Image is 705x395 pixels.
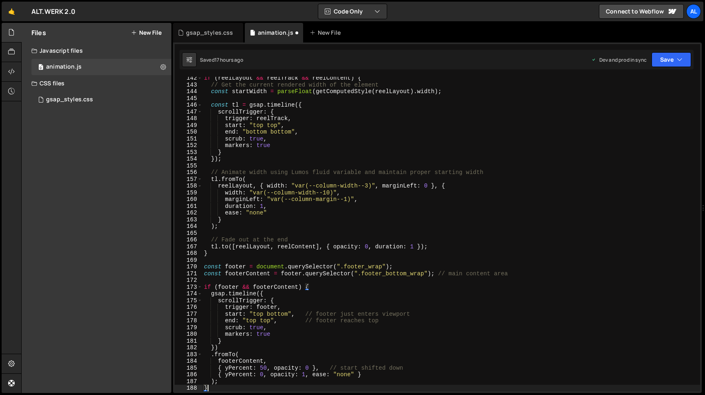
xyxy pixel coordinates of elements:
div: 151 [175,136,202,143]
div: 143 [175,82,202,89]
div: 185 [175,365,202,372]
div: 171 [175,270,202,277]
button: New File [131,29,162,36]
div: 164 [175,223,202,230]
div: New File [310,29,344,37]
div: 142 [175,75,202,82]
div: animation.js [46,63,82,71]
div: 165 [175,230,202,237]
div: 166 [175,237,202,243]
div: 163 [175,216,202,223]
div: 17 hours ago [215,56,243,63]
div: 150 [175,129,202,136]
div: 177 [175,311,202,318]
div: 152 [175,142,202,149]
div: 14912/38821.js [31,59,171,75]
div: 159 [175,190,202,196]
h2: Files [31,28,46,37]
div: animation.js [258,29,293,37]
div: Saved [200,56,243,63]
div: 184 [175,358,202,365]
div: 148 [175,115,202,122]
button: Code Only [318,4,387,19]
div: 178 [175,317,202,324]
div: CSS files [22,75,171,91]
div: Javascript files [22,42,171,59]
div: 169 [175,257,202,264]
div: 157 [175,176,202,183]
div: 168 [175,250,202,257]
div: 155 [175,163,202,170]
div: 145 [175,95,202,102]
div: 174 [175,290,202,297]
div: 154 [175,156,202,163]
div: 176 [175,304,202,311]
div: 146 [175,102,202,109]
button: Save [652,52,691,67]
a: Connect to Webflow [599,4,684,19]
a: AL [686,4,701,19]
div: 175 [175,297,202,304]
div: Dev and prod in sync [591,56,647,63]
div: 14912/40509.css [31,91,171,108]
div: gsap_styles.css [46,96,93,103]
div: 147 [175,109,202,116]
div: 167 [175,243,202,250]
div: 156 [175,169,202,176]
div: 180 [175,331,202,338]
div: 161 [175,203,202,210]
div: 173 [175,284,202,291]
div: 160 [175,196,202,203]
div: 181 [175,338,202,345]
div: 162 [175,210,202,216]
div: 149 [175,122,202,129]
div: 186 [175,371,202,378]
div: 172 [175,277,202,284]
div: 170 [175,263,202,270]
span: 0 [38,65,43,71]
div: 153 [175,149,202,156]
div: 188 [175,385,202,392]
div: ALT.WERK 2.0 [31,7,75,16]
div: gsap_styles.css [186,29,233,37]
a: 🤙 [2,2,22,21]
div: 144 [175,88,202,95]
div: 179 [175,324,202,331]
div: 183 [175,351,202,358]
div: 187 [175,378,202,385]
div: 158 [175,183,202,190]
div: 182 [175,344,202,351]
